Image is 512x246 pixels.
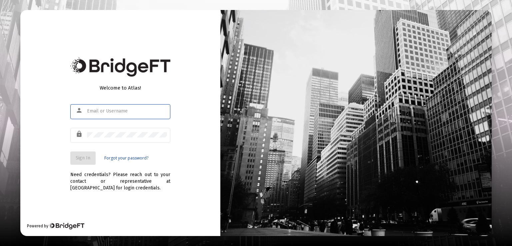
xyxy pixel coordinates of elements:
div: Need credentials? Please reach out to your contact or representative at [GEOGRAPHIC_DATA] for log... [70,165,170,191]
a: Forgot your password? [104,155,148,161]
img: Bridge Financial Technology Logo [70,58,170,77]
mat-icon: person [76,107,84,115]
img: Bridge Financial Technology Logo [49,223,84,229]
button: Sign In [70,151,96,165]
span: Sign In [76,155,90,161]
div: Powered by [27,223,84,229]
div: Welcome to Atlas! [70,85,170,91]
mat-icon: lock [76,130,84,138]
input: Email or Username [87,109,167,114]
